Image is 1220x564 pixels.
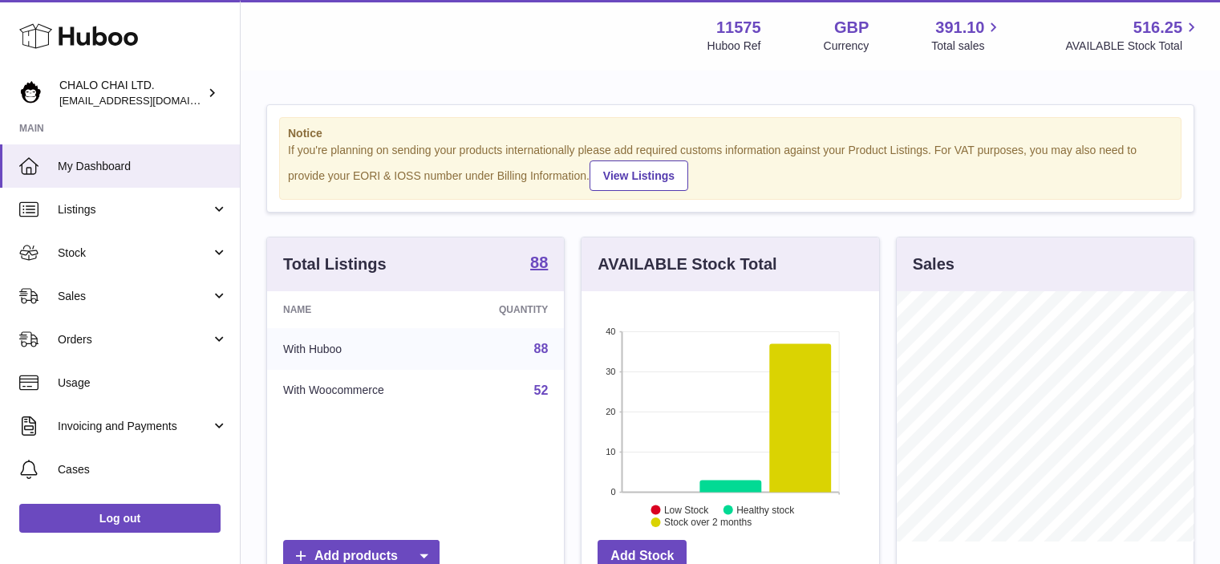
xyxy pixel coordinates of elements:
a: View Listings [590,160,688,191]
text: 20 [606,407,616,416]
a: 88 [534,342,549,355]
text: Stock over 2 months [664,517,752,528]
div: CHALO CHAI LTD. [59,78,204,108]
a: 88 [530,254,548,274]
span: Stock [58,245,211,261]
text: 40 [606,327,616,336]
div: Huboo Ref [707,39,761,54]
strong: 11575 [716,17,761,39]
text: 10 [606,447,616,456]
h3: Sales [913,254,955,275]
a: 516.25 AVAILABLE Stock Total [1065,17,1201,54]
strong: GBP [834,17,869,39]
strong: Notice [288,126,1173,141]
span: Cases [58,462,228,477]
th: Name [267,291,452,328]
text: 0 [611,487,616,497]
div: If you're planning on sending your products internationally please add required customs informati... [288,143,1173,191]
span: [EMAIL_ADDRESS][DOMAIN_NAME] [59,94,236,107]
text: 30 [606,367,616,376]
span: Total sales [931,39,1003,54]
span: Usage [58,375,228,391]
span: Sales [58,289,211,304]
span: Invoicing and Payments [58,419,211,434]
strong: 88 [530,254,548,270]
a: Log out [19,504,221,533]
span: AVAILABLE Stock Total [1065,39,1201,54]
td: With Huboo [267,328,452,370]
h3: Total Listings [283,254,387,275]
a: 52 [534,383,549,397]
text: Low Stock [664,504,709,515]
td: With Woocommerce [267,370,452,412]
th: Quantity [452,291,565,328]
img: Chalo@chalocompany.com [19,81,43,105]
span: Orders [58,332,211,347]
span: Listings [58,202,211,217]
div: Currency [824,39,869,54]
a: 391.10 Total sales [931,17,1003,54]
span: My Dashboard [58,159,228,174]
text: Healthy stock [736,504,795,515]
span: 391.10 [935,17,984,39]
h3: AVAILABLE Stock Total [598,254,776,275]
span: 516.25 [1133,17,1182,39]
